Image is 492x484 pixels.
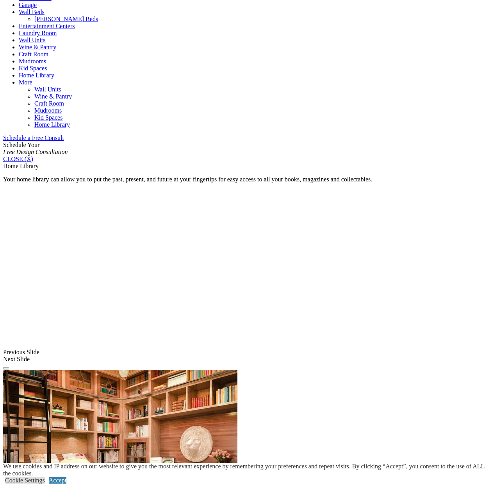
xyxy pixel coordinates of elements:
[19,65,47,72] a: Kid Spaces
[34,121,70,128] a: Home Library
[19,23,75,29] a: Entertainment Centers
[3,156,33,162] a: CLOSE (X)
[19,9,45,15] a: Wall Beds
[3,149,68,155] em: Free Design Consultation
[49,477,66,484] a: Accept
[19,30,57,36] a: Laundry Room
[34,86,61,93] a: Wall Units
[19,58,46,65] a: Mudrooms
[3,176,489,183] p: Your home library can allow you to put the past, present, and future at your fingertips for easy ...
[3,142,68,155] span: Schedule Your
[3,367,9,369] button: Click here to pause slide show
[5,477,45,484] a: Cookie Settings
[19,72,54,79] a: Home Library
[3,356,489,363] div: Next Slide
[3,463,492,477] div: We use cookies and IP address on our website to give you the most relevant experience by remember...
[3,163,39,169] span: Home Library
[19,44,56,50] a: Wine & Pantry
[34,16,98,22] a: [PERSON_NAME] Beds
[19,51,48,57] a: Craft Room
[3,134,64,141] a: Schedule a Free Consult (opens a dropdown menu)
[34,107,62,114] a: Mudrooms
[19,37,45,43] a: Wall Units
[19,79,32,86] a: More menu text will display only on big screen
[3,349,489,356] div: Previous Slide
[34,114,62,121] a: Kid Spaces
[34,93,72,100] a: Wine & Pantry
[34,100,64,107] a: Craft Room
[19,2,37,8] a: Garage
